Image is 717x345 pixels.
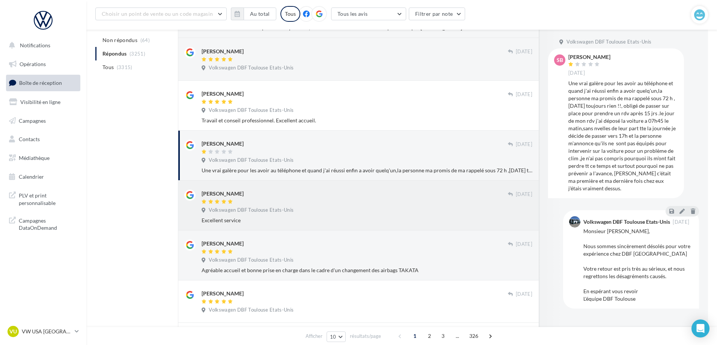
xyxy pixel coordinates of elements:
[466,330,482,342] span: 326
[9,328,17,335] span: VU
[327,331,346,342] button: 10
[19,173,44,180] span: Calendrier
[209,157,294,164] span: Volkswagen DBF Toulouse Etats-Unis
[583,227,693,303] div: Monsieur [PERSON_NAME], Nous sommes sincèrement désolés pour votre expérience chez DBF [GEOGRAPHI...
[202,140,244,148] div: [PERSON_NAME]
[337,11,368,17] span: Tous les avis
[202,217,532,224] div: Excellent service
[202,190,244,197] div: [PERSON_NAME]
[673,220,689,224] span: [DATE]
[568,54,610,60] div: [PERSON_NAME]
[691,319,709,337] div: Open Intercom Messenger
[280,6,300,22] div: Tous
[437,330,449,342] span: 3
[20,42,50,48] span: Notifications
[5,169,82,185] a: Calendrier
[5,131,82,147] a: Contacts
[350,333,381,340] span: résultats/page
[209,207,294,214] span: Volkswagen DBF Toulouse Etats-Unis
[516,141,532,148] span: [DATE]
[19,155,50,161] span: Médiathèque
[202,240,244,247] div: [PERSON_NAME]
[516,48,532,55] span: [DATE]
[5,212,82,235] a: Campagnes DataOnDemand
[516,241,532,248] span: [DATE]
[202,267,532,274] div: Agréable accueil et bonne prise en charge dans le cadre d'un changement des airbags TAKATA
[19,117,46,124] span: Campagnes
[5,94,82,110] a: Visibilité en ligne
[568,80,678,192] div: Une vrai galère pour les avoir au téléphone et quand j'ai réussi enfin a avoir quelq'un,la person...
[583,219,670,224] div: Volkswagen DBF Toulouse Etats-Unis
[516,291,532,298] span: [DATE]
[20,61,46,67] span: Opérations
[568,70,585,77] span: [DATE]
[19,215,77,232] span: Campagnes DataOnDemand
[5,38,79,53] button: Notifications
[95,8,227,20] button: Choisir un point de vente ou un code magasin
[306,333,322,340] span: Afficher
[5,113,82,129] a: Campagnes
[102,36,137,44] span: Non répondus
[452,330,464,342] span: ...
[202,117,532,124] div: Travail et conseil professionnel. Excellent accueil.
[231,8,276,20] button: Au total
[423,330,435,342] span: 2
[19,190,77,206] span: PLV et print personnalisable
[244,8,276,20] button: Au total
[5,75,82,91] a: Boîte de réception
[140,37,150,43] span: (64)
[5,56,82,72] a: Opérations
[516,91,532,98] span: [DATE]
[566,39,651,45] span: Volkswagen DBF Toulouse Etats-Unis
[209,107,294,114] span: Volkswagen DBF Toulouse Etats-Unis
[202,167,532,174] div: Une vrai galère pour les avoir au téléphone et quand j'ai réussi enfin a avoir quelq'un,la person...
[5,187,82,209] a: PLV et print personnalisable
[409,8,465,20] button: Filtrer par note
[202,48,244,55] div: [PERSON_NAME]
[20,99,60,105] span: Visibilité en ligne
[331,8,406,20] button: Tous les avis
[202,290,244,297] div: [PERSON_NAME]
[19,136,40,142] span: Contacts
[209,257,294,264] span: Volkswagen DBF Toulouse Etats-Unis
[6,324,80,339] a: VU VW USA [GEOGRAPHIC_DATA]
[209,65,294,71] span: Volkswagen DBF Toulouse Etats-Unis
[117,64,133,70] span: (3315)
[409,330,421,342] span: 1
[202,90,244,98] div: [PERSON_NAME]
[5,150,82,166] a: Médiathèque
[330,334,336,340] span: 10
[22,328,72,335] p: VW USA [GEOGRAPHIC_DATA]
[209,307,294,313] span: Volkswagen DBF Toulouse Etats-Unis
[557,56,563,64] span: SB
[102,63,114,71] span: Tous
[19,80,62,86] span: Boîte de réception
[516,191,532,198] span: [DATE]
[102,11,213,17] span: Choisir un point de vente ou un code magasin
